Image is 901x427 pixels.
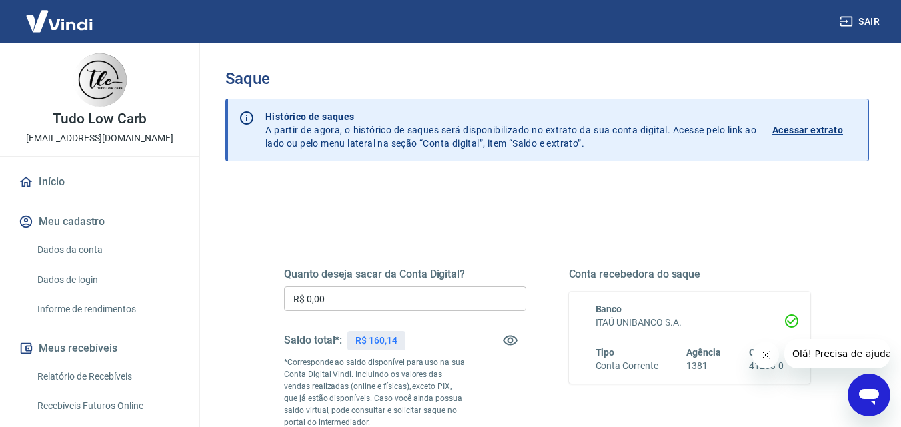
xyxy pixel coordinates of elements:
a: Relatório de Recebíveis [32,363,183,390]
span: Olá! Precisa de ajuda? [8,9,112,20]
a: Acessar extrato [772,110,858,150]
span: Banco [596,304,622,314]
p: R$ 160,14 [355,334,397,348]
h6: 1381 [686,359,721,373]
h6: 41283-0 [749,359,784,373]
iframe: Botão para abrir a janela de mensagens [848,374,890,416]
h5: Conta recebedora do saque [569,268,811,281]
button: Meus recebíveis [16,334,183,363]
button: Meu cadastro [16,207,183,236]
a: Início [16,167,183,197]
img: 092b66a1-269f-484b-a6ef-d60da104ea9d.jpeg [73,53,127,107]
h6: ITAÚ UNIBANCO S.A. [596,316,784,330]
button: Sair [837,9,885,34]
p: Tudo Low Carb [53,112,146,126]
h6: Conta Corrente [596,359,658,373]
span: Agência [686,347,721,358]
a: Dados da conta [32,236,183,264]
span: Conta [749,347,774,358]
p: A partir de agora, o histórico de saques será disponibilizado no extrato da sua conta digital. Ac... [265,110,756,150]
iframe: Mensagem da empresa [784,339,890,368]
h3: Saque [225,69,869,88]
p: Acessar extrato [772,123,843,137]
h5: Quanto deseja sacar da Conta Digital? [284,268,526,281]
h5: Saldo total*: [284,334,342,347]
a: Recebíveis Futuros Online [32,392,183,420]
iframe: Fechar mensagem [752,342,779,368]
img: Vindi [16,1,103,41]
a: Dados de login [32,266,183,294]
p: [EMAIL_ADDRESS][DOMAIN_NAME] [26,131,173,145]
p: Histórico de saques [265,110,756,123]
a: Informe de rendimentos [32,296,183,323]
span: Tipo [596,347,615,358]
